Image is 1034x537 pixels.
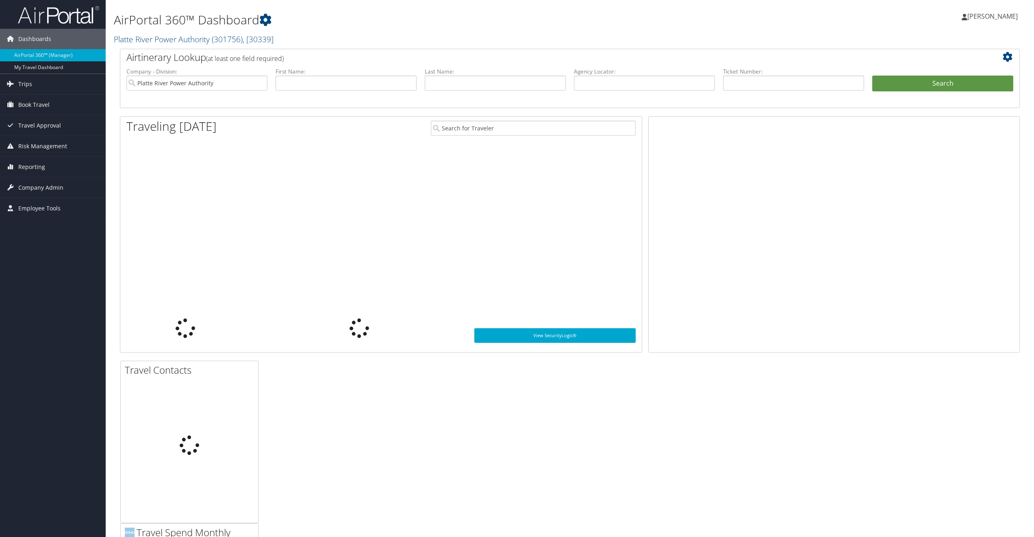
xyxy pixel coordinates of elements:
span: Book Travel [18,95,50,115]
h1: AirPortal 360™ Dashboard [114,11,722,28]
h2: Airtinerary Lookup [126,50,938,64]
span: Employee Tools [18,198,61,219]
label: First Name: [276,67,417,76]
span: Dashboards [18,29,51,49]
h1: Traveling [DATE] [126,118,217,135]
img: airportal-logo.png [18,5,99,24]
span: Trips [18,74,32,94]
span: , [ 30339 ] [243,34,274,45]
span: Travel Approval [18,115,61,136]
a: View SecurityLogic® [474,328,636,343]
span: Risk Management [18,136,67,156]
input: Search for Traveler [431,121,636,136]
span: (at least one field required) [206,54,284,63]
span: Company Admin [18,178,63,198]
label: Agency Locator: [574,67,715,76]
span: [PERSON_NAME] [967,12,1018,21]
button: Search [872,76,1013,92]
a: [PERSON_NAME] [962,4,1026,28]
h2: Travel Contacts [125,363,258,377]
label: Company - Division: [126,67,267,76]
label: Last Name: [425,67,566,76]
span: Reporting [18,157,45,177]
a: Platte River Power Authority [114,34,274,45]
label: Ticket Number: [723,67,864,76]
span: ( 301756 ) [212,34,243,45]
